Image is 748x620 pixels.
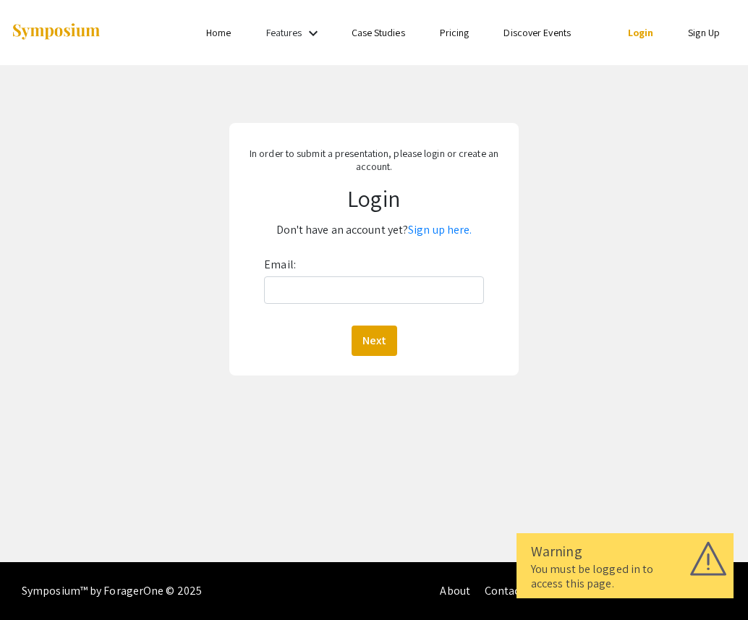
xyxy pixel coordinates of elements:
div: Symposium™ by ForagerOne © 2025 [22,562,202,620]
a: Features [266,26,302,39]
a: About [440,583,470,598]
mat-icon: Expand Features list [305,25,322,42]
div: Warning [531,540,719,562]
a: Discover Events [503,26,571,39]
a: Sign Up [688,26,720,39]
h1: Login [237,184,511,212]
a: Pricing [440,26,469,39]
a: Case Studies [352,26,405,39]
div: You must be logged in to access this page. [531,562,719,591]
a: Sign up here. [408,222,472,237]
a: Login [628,26,654,39]
a: Home [206,26,231,39]
button: Next [352,326,397,356]
p: In order to submit a presentation, please login or create an account. [237,147,511,173]
p: Don't have an account yet? [237,218,511,242]
a: Contact Us [485,583,539,598]
img: Symposium by ForagerOne [11,22,101,42]
label: Email: [264,253,296,276]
